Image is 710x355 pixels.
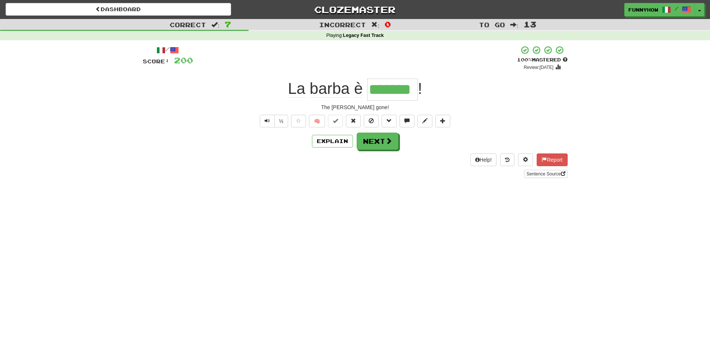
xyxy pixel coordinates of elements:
[143,45,193,55] div: /
[628,6,658,13] span: Funnyhow
[211,22,220,28] span: :
[364,115,379,127] button: Ignore sentence (alt+i)
[385,20,391,29] span: 0
[524,20,536,29] span: 13
[418,80,422,97] span: !
[242,3,468,16] a: Clozemaster
[537,153,567,166] button: Report
[309,115,325,127] button: 🧠
[225,20,231,29] span: 7
[417,115,432,127] button: Edit sentence (alt+d)
[258,115,288,127] div: Text-to-speech controls
[174,56,193,65] span: 200
[500,153,514,166] button: Round history (alt+y)
[328,115,343,127] button: Set this sentence to 100% Mastered (alt+m)
[343,33,384,38] strong: Legacy Fast Track
[624,3,695,16] a: Funnyhow /
[524,65,553,70] small: Review: [DATE]
[143,104,568,111] div: The [PERSON_NAME] gone!
[371,22,379,28] span: :
[143,58,170,64] span: Score:
[435,115,450,127] button: Add to collection (alt+a)
[357,133,398,150] button: Next
[291,115,306,127] button: Favorite sentence (alt+f)
[675,6,678,11] span: /
[170,21,206,28] span: Correct
[517,57,532,63] span: 100 %
[524,170,567,178] a: Sentence Source
[510,22,518,28] span: :
[354,80,363,98] span: è
[319,21,366,28] span: Incorrect
[288,80,305,98] span: La
[517,57,568,63] div: Mastered
[260,115,275,127] button: Play sentence audio (ctl+space)
[312,135,353,148] button: Explain
[310,80,350,98] span: barba
[346,115,361,127] button: Reset to 0% Mastered (alt+r)
[400,115,414,127] button: Discuss sentence (alt+u)
[470,153,497,166] button: Help!
[479,21,505,28] span: To go
[274,115,288,127] button: ½
[382,115,397,127] button: Grammar (alt+g)
[6,3,231,16] a: Dashboard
